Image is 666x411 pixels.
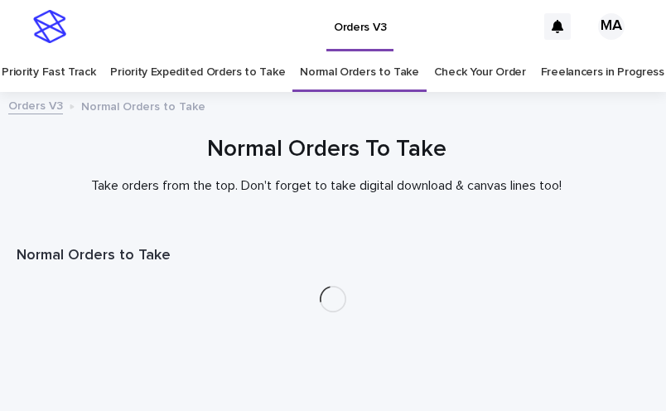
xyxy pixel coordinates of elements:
[434,53,526,92] a: Check Your Order
[110,53,285,92] a: Priority Expedited Orders to Take
[17,246,649,266] h1: Normal Orders to Take
[8,95,63,114] a: Orders V3
[2,53,95,92] a: Priority Fast Track
[541,53,664,92] a: Freelancers in Progress
[300,53,419,92] a: Normal Orders to Take
[81,96,205,114] p: Normal Orders to Take
[17,178,637,194] p: Take orders from the top. Don't forget to take digital download & canvas lines too!
[33,10,66,43] img: stacker-logo-s-only.png
[598,13,625,40] div: MA
[17,134,637,165] h1: Normal Orders To Take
